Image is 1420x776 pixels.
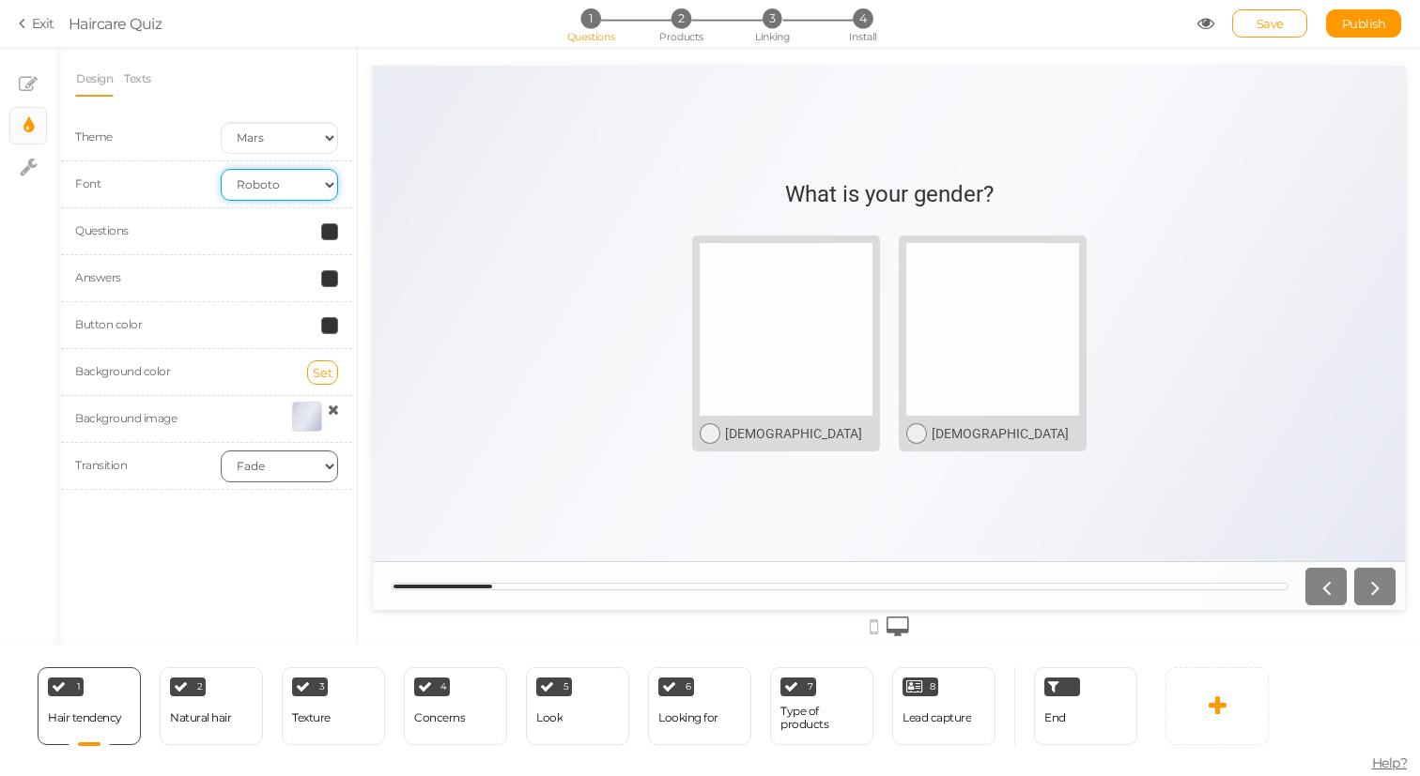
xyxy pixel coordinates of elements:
span: 2 [197,682,203,692]
span: Save [1257,16,1284,31]
span: Help? [1372,754,1408,771]
div: End [1034,667,1137,745]
label: Answers [75,270,121,284]
div: 7 Type of products [770,667,873,745]
label: Background image [75,411,177,425]
span: 3 [763,8,782,28]
span: 3 [319,682,325,692]
a: Design [75,61,114,97]
span: 4 [440,682,447,692]
li: 3 Linking [729,8,816,28]
span: 6 [686,682,691,692]
div: What is your gender? [412,115,621,142]
div: Lead capture [903,711,971,724]
span: End [1044,710,1066,724]
label: Button color [75,317,142,331]
div: Type of products [780,705,863,731]
div: Haircare Quiz [69,12,162,35]
li: 2 Products [638,8,725,28]
div: Texture [292,711,331,724]
div: Look [536,711,563,724]
div: 8 Lead capture [892,667,996,745]
div: Natural hair [170,711,231,724]
div: Hair tendency [48,711,122,724]
span: Products [659,30,703,43]
span: 4 [853,8,872,28]
span: 1 [77,682,81,692]
span: Font [75,176,100,190]
span: Install [849,30,876,43]
li: 4 Install [819,8,906,28]
span: Set [313,365,332,380]
div: 5 Look [526,667,629,745]
label: Background color [75,364,170,378]
div: Looking for [658,711,718,724]
span: Theme [75,129,113,144]
span: 2 [671,8,691,28]
li: 1 Questions [547,8,634,28]
span: 7 [808,682,813,692]
div: 2 Natural hair [160,667,263,745]
span: Linking [755,30,789,43]
div: Concerns [414,711,465,724]
div: 6 Looking for [648,667,751,745]
div: [DEMOGRAPHIC_DATA] [559,360,706,375]
span: 1 [580,8,600,28]
button: Set [307,360,338,385]
div: 1 Hair tendency [38,667,141,745]
span: Transition [75,458,127,472]
div: Save [1232,9,1307,38]
div: [DEMOGRAPHIC_DATA] [352,360,500,375]
div: 3 Texture [282,667,385,745]
span: 5 [563,682,569,692]
span: Questions [567,30,615,43]
span: 8 [930,682,935,692]
div: 4 Concerns [404,667,507,745]
a: Exit [19,14,54,33]
label: Questions [75,223,129,237]
a: Texts [123,61,152,97]
span: Publish [1342,16,1386,31]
